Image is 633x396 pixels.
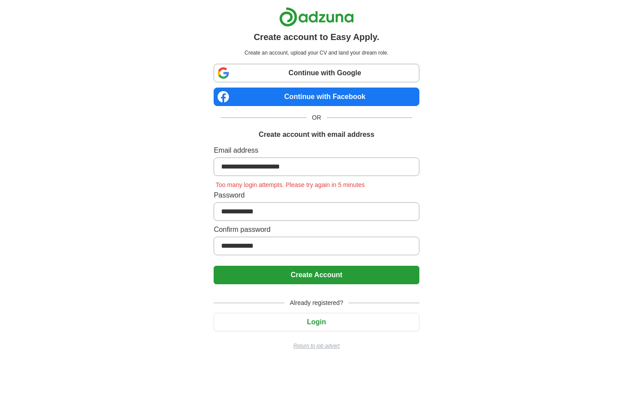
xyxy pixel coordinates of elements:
span: OR [307,113,327,122]
label: Confirm password [214,224,419,235]
label: Password [214,190,419,201]
label: Email address [214,145,419,156]
a: Return to job advert [214,342,419,350]
img: Adzuna logo [279,7,354,27]
span: Too many login attempts. Please try again in 5 minutes [214,181,366,188]
a: Continue with Facebook [214,88,419,106]
button: Login [214,313,419,331]
h1: Create account to Easy Apply. [254,30,379,44]
p: Create an account, upload your CV and land your dream role. [215,49,417,57]
span: Already registered? [284,298,348,308]
button: Create Account [214,266,419,284]
a: Continue with Google [214,64,419,82]
a: Login [214,318,419,326]
h1: Create account with email address [258,129,374,140]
